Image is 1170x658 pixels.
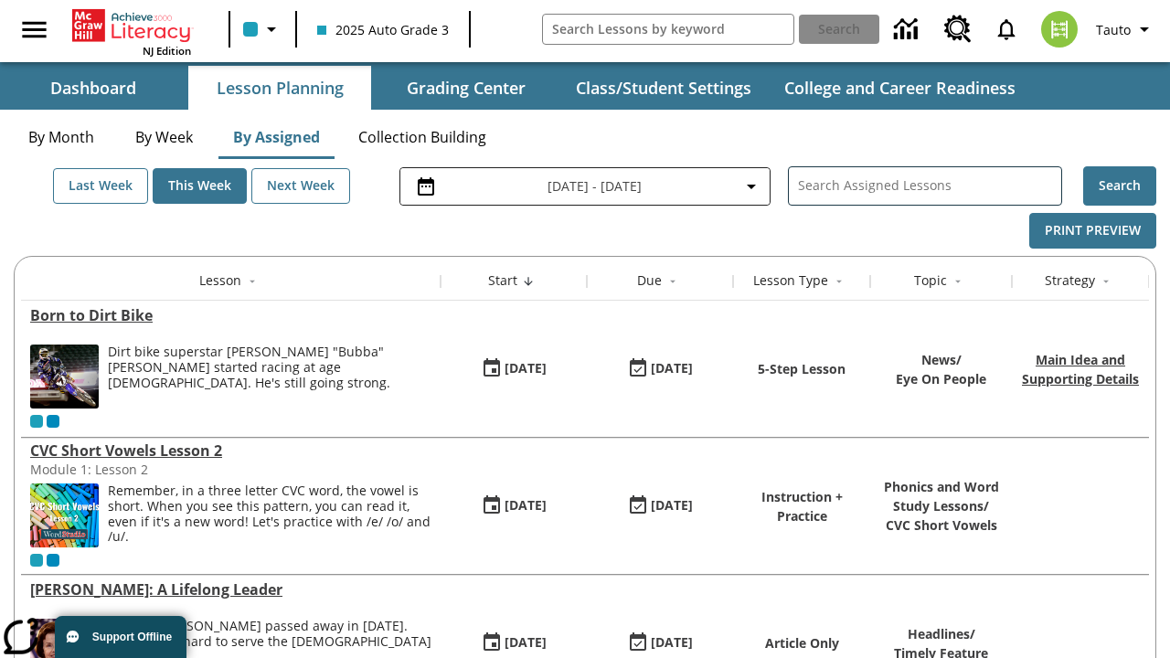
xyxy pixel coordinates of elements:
[218,115,335,159] button: By Assigned
[662,271,684,292] button: Sort
[770,66,1030,110] button: College and Career Readiness
[505,631,547,654] div: [DATE]
[798,173,1061,199] input: Search Assigned Lessons
[108,483,431,545] p: Remember, in a three letter CVC word, the vowel is short. When you see this pattern, you can read...
[30,305,431,325] div: Born to Dirt Bike
[1022,351,1139,387] a: Main Idea and Supporting Details
[651,494,693,517] div: [DATE]
[621,352,699,387] button: 08/27/25: Last day the lesson can be accessed
[30,554,43,567] div: Current Class
[53,168,148,204] button: Last Week
[651,357,693,380] div: [DATE]
[30,440,431,461] div: CVC Short Vowels Lesson 2
[621,489,699,524] button: 08/27/25: Last day the lesson can be accessed
[896,369,986,388] p: Eye On People
[251,168,350,204] button: Next Week
[72,7,191,44] a: Home
[561,66,766,110] button: Class/Student Settings
[883,5,933,55] a: Data Center
[488,271,517,290] div: Start
[879,477,1003,515] p: Phonics and Word Study Lessons /
[505,357,547,380] div: [DATE]
[108,483,431,547] div: Remember, in a three letter CVC word, the vowel is short. When you see this pattern, you can read...
[236,13,290,46] button: Class color is light blue. Change class color
[1029,213,1156,249] button: Print Preview
[30,461,304,478] div: Module 1: Lesson 2
[153,168,247,204] button: This Week
[543,15,794,44] input: search field
[896,350,986,369] p: News /
[47,554,59,567] div: OL 2025 Auto Grade 4
[188,66,371,110] button: Lesson Planning
[30,415,43,428] div: Current Class
[55,616,186,658] button: Support Offline
[637,271,662,290] div: Due
[517,271,539,292] button: Sort
[2,66,185,110] button: Dashboard
[47,415,59,428] div: OL 2025 Auto Grade 4
[30,440,431,461] a: CVC Short Vowels Lesson 2, Lessons
[241,271,263,292] button: Sort
[548,176,642,196] span: [DATE] - [DATE]
[344,115,501,159] button: Collection Building
[317,20,449,39] span: 2025 Auto Grade 3
[894,624,988,643] p: Headlines /
[143,44,191,58] span: NJ Edition
[7,3,61,57] button: Open side menu
[1089,13,1163,46] button: Profile/Settings
[408,175,762,197] button: Select the date range menu item
[199,271,241,290] div: Lesson
[30,579,431,600] a: Dianne Feinstein: A Lifelong Leader, Lessons
[505,494,547,517] div: [DATE]
[14,115,109,159] button: By Month
[933,5,983,54] a: Resource Center, Will open in new tab
[828,271,850,292] button: Sort
[983,5,1030,53] a: Notifications
[1045,271,1095,290] div: Strategy
[118,115,209,159] button: By Week
[1095,271,1117,292] button: Sort
[765,633,839,653] p: Article Only
[651,631,693,654] div: [DATE]
[879,515,1003,535] p: CVC Short Vowels
[742,487,861,525] p: Instruction + Practice
[758,359,846,378] p: 5-Step Lesson
[740,175,762,197] svg: Collapse Date Range Filter
[1041,11,1078,48] img: avatar image
[375,66,558,110] button: Grading Center
[30,483,99,547] img: CVC Short Vowels Lesson 2.
[474,489,553,524] button: 08/27/25: First time the lesson was available
[92,631,172,643] span: Support Offline
[1030,5,1089,53] button: Select a new avatar
[30,305,431,325] a: Born to Dirt Bike, Lessons
[947,271,969,292] button: Sort
[108,345,431,390] div: Dirt bike superstar [PERSON_NAME] "Bubba" [PERSON_NAME] started racing at age [DEMOGRAPHIC_DATA]....
[1083,166,1156,206] button: Search
[108,345,431,409] div: Dirt bike superstar James "Bubba" Stewart started racing at age 4. He's still going strong.
[30,579,431,600] div: Dianne Feinstein: A Lifelong Leader
[914,271,947,290] div: Topic
[72,5,191,58] div: Home
[474,352,553,387] button: 08/27/25: First time the lesson was available
[1096,20,1131,39] span: Tauto
[30,345,99,409] img: Motocross racer James Stewart flies through the air on his dirt bike.
[753,271,828,290] div: Lesson Type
